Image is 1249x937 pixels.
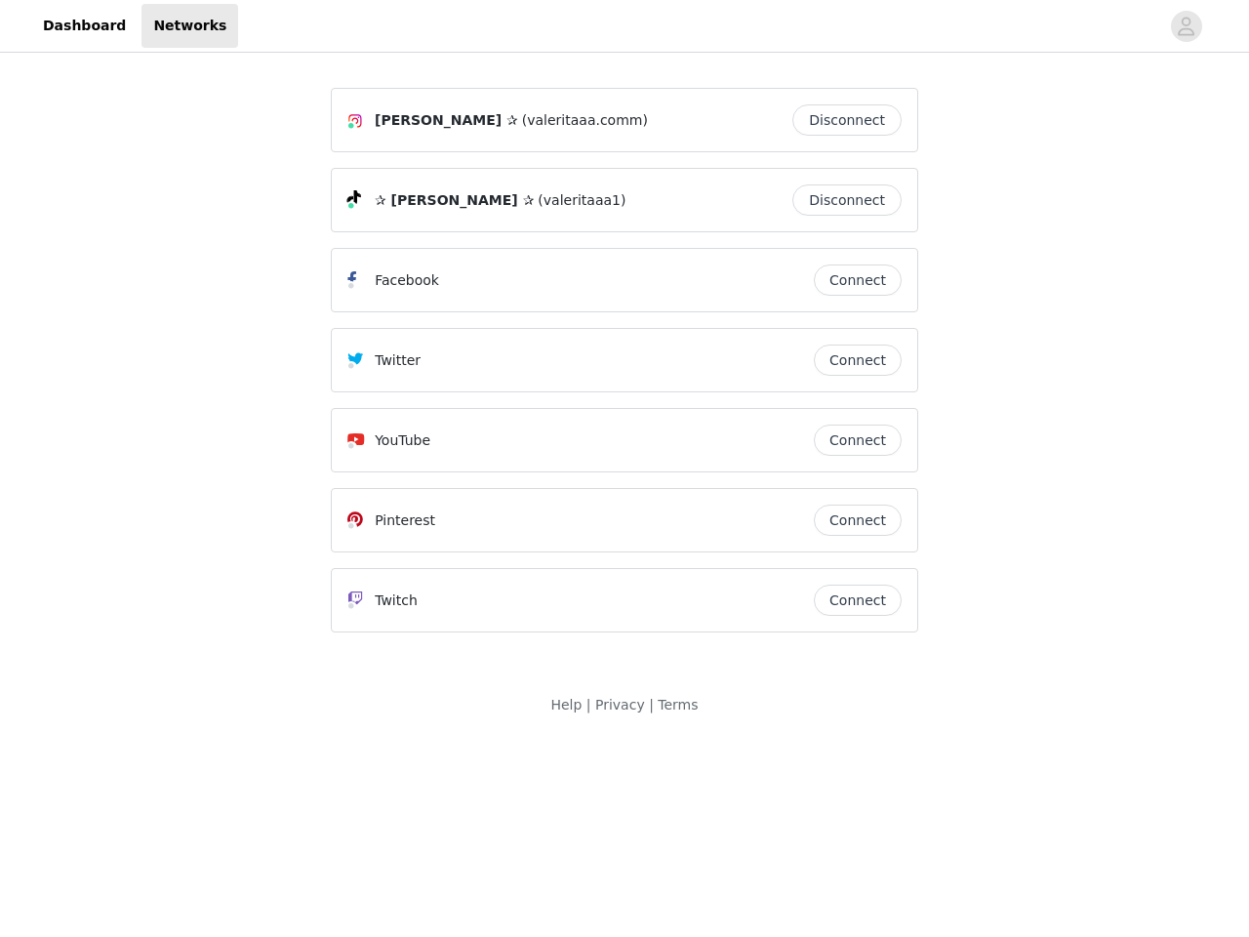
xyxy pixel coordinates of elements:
[347,113,363,129] img: Instagram Icon
[792,184,902,216] button: Disconnect
[814,345,902,376] button: Connect
[522,110,648,131] span: (valeritaaa.comm)
[814,265,902,296] button: Connect
[141,4,238,48] a: Networks
[375,510,435,531] p: Pinterest
[550,697,582,713] a: Help
[31,4,138,48] a: Dashboard
[1177,11,1195,42] div: avatar
[375,430,430,451] p: YouTube
[595,697,645,713] a: Privacy
[538,190,625,211] span: (valeritaaa1)
[375,110,518,131] span: [PERSON_NAME] ✰
[814,425,902,456] button: Connect
[658,697,698,713] a: Terms
[375,190,534,211] span: ✰ [PERSON_NAME] ✰
[649,697,654,713] span: |
[814,585,902,616] button: Connect
[375,350,421,371] p: Twitter
[375,270,439,291] p: Facebook
[814,505,902,536] button: Connect
[375,591,418,611] p: Twitch
[792,104,902,136] button: Disconnect
[586,697,591,713] span: |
